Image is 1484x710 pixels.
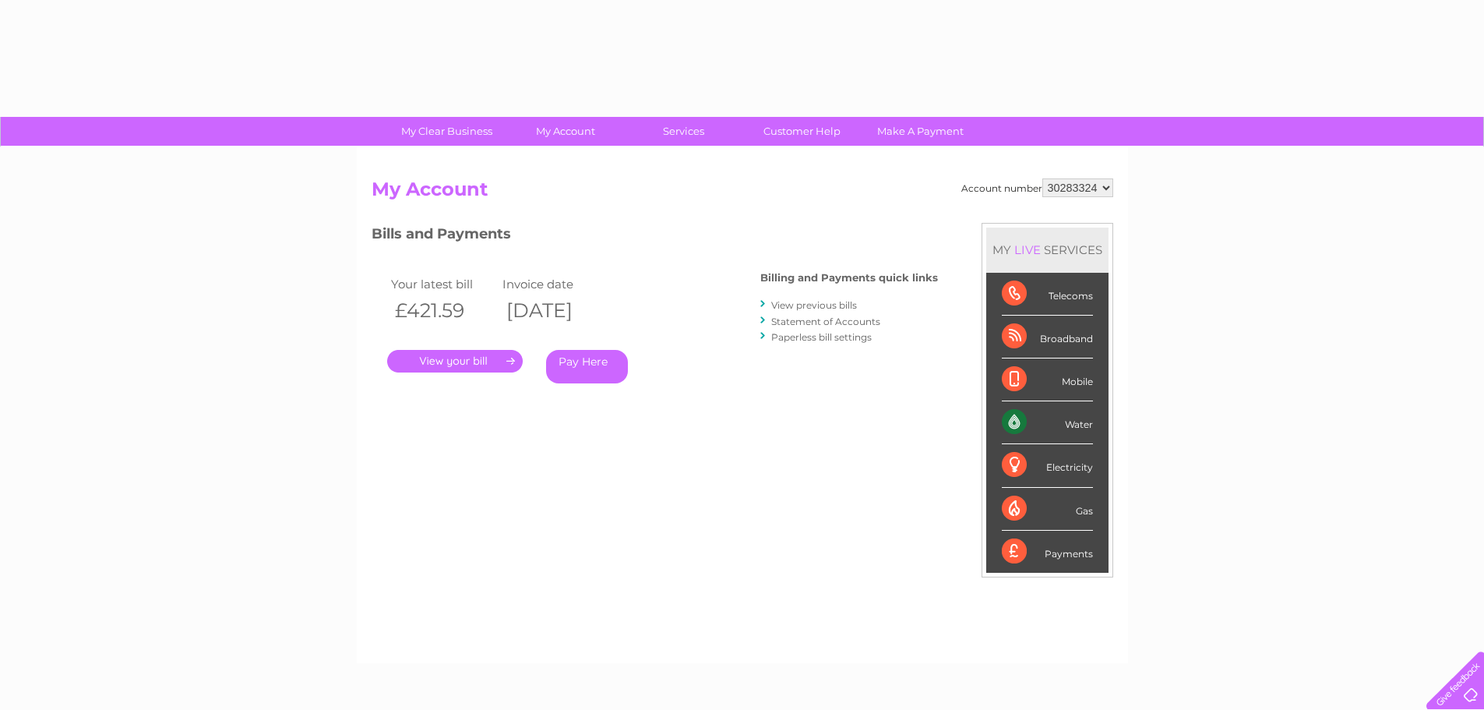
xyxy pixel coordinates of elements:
a: View previous bills [771,299,857,311]
div: Electricity [1002,444,1093,487]
h2: My Account [372,178,1113,208]
a: Statement of Accounts [771,316,880,327]
div: MY SERVICES [986,228,1109,272]
a: Pay Here [546,350,628,383]
a: Make A Payment [856,117,985,146]
div: Broadband [1002,316,1093,359]
a: . [387,350,523,373]
div: Telecoms [1002,273,1093,316]
td: Invoice date [499,274,611,295]
h3: Bills and Payments [372,223,938,250]
div: Payments [1002,531,1093,573]
a: My Account [501,117,629,146]
div: LIVE [1011,242,1044,257]
a: Services [619,117,748,146]
div: Mobile [1002,359,1093,401]
h4: Billing and Payments quick links [760,272,938,284]
div: Water [1002,401,1093,444]
td: Your latest bill [387,274,499,295]
a: Customer Help [738,117,866,146]
div: Gas [1002,488,1093,531]
a: My Clear Business [382,117,511,146]
th: £421.59 [387,295,499,327]
div: Account number [961,178,1113,197]
a: Paperless bill settings [771,331,872,343]
th: [DATE] [499,295,611,327]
